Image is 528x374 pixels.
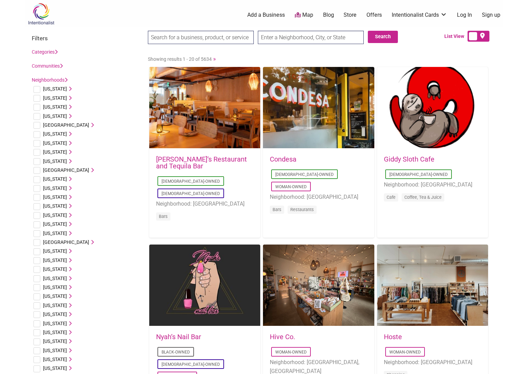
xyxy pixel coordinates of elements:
[344,11,357,19] a: Store
[162,362,220,367] a: [DEMOGRAPHIC_DATA]-Owned
[43,194,67,200] span: [US_STATE]
[43,122,89,128] span: [GEOGRAPHIC_DATA]
[148,56,212,62] span: Showing results 1 - 20 of 5634
[275,172,334,177] a: [DEMOGRAPHIC_DATA]-Owned
[43,149,67,155] span: [US_STATE]
[148,31,254,44] input: Search for a business, product, or service
[213,55,216,62] a: »
[156,333,201,341] a: Nyah’s Nail Bar
[162,350,190,355] a: Black-Owned
[156,155,247,170] a: [PERSON_NAME]’s Restaurant and Tequila Bar
[32,77,68,83] a: Neighborhoods
[275,184,307,189] a: Woman-Owned
[32,49,58,55] a: Categories
[43,348,67,353] span: [US_STATE]
[43,285,67,290] span: [US_STATE]
[384,180,481,189] li: Neighborhood: [GEOGRAPHIC_DATA]
[43,248,67,254] span: [US_STATE]
[32,35,141,42] h3: Filters
[43,330,67,335] span: [US_STATE]
[368,31,398,43] button: Search
[162,179,220,184] a: [DEMOGRAPHIC_DATA]-Owned
[43,167,89,173] span: [GEOGRAPHIC_DATA]
[270,155,296,163] a: Condesa
[43,212,67,218] span: [US_STATE]
[43,266,67,272] span: [US_STATE]
[43,239,89,245] span: [GEOGRAPHIC_DATA]
[162,191,220,196] a: [DEMOGRAPHIC_DATA]-Owned
[43,113,67,119] span: [US_STATE]
[258,31,364,44] input: Enter a Neighborhood, City, or State
[43,321,67,326] span: [US_STATE]
[389,350,421,355] a: Woman-Owned
[43,357,67,362] span: [US_STATE]
[43,338,67,344] span: [US_STATE]
[290,207,314,212] a: Restaurants
[387,195,395,200] a: Cafe
[389,172,448,177] a: [DEMOGRAPHIC_DATA]-Owned
[270,333,295,341] a: Hive Co.
[392,11,447,19] a: Intentionalist Cards
[43,276,67,281] span: [US_STATE]
[32,63,63,69] a: Communities
[43,221,67,227] span: [US_STATE]
[159,214,168,219] a: Bars
[43,176,67,182] span: [US_STATE]
[444,33,468,40] span: List View
[43,293,67,299] span: [US_STATE]
[457,11,472,19] a: Log In
[247,11,285,19] a: Add a Business
[43,86,67,92] span: [US_STATE]
[43,303,67,308] span: [US_STATE]
[43,131,67,137] span: [US_STATE]
[43,258,67,263] span: [US_STATE]
[482,11,500,19] a: Sign up
[43,185,67,191] span: [US_STATE]
[384,358,481,367] li: Neighborhood: [GEOGRAPHIC_DATA]
[295,11,313,19] a: Map
[156,199,253,208] li: Neighborhood: [GEOGRAPHIC_DATA]
[404,195,442,200] a: Coffee, Tea & Juice
[270,193,367,202] li: Neighborhood: [GEOGRAPHIC_DATA]
[43,203,67,209] span: [US_STATE]
[43,104,67,110] span: [US_STATE]
[384,155,434,163] a: Giddy Sloth Cafe
[323,11,334,19] a: Blog
[43,311,67,317] span: [US_STATE]
[384,333,402,341] a: Hoste
[366,11,382,19] a: Offers
[43,231,67,236] span: [US_STATE]
[43,158,67,164] span: [US_STATE]
[25,3,57,25] img: Intentionalist
[273,207,281,212] a: Bars
[43,95,67,101] span: [US_STATE]
[43,365,67,371] span: [US_STATE]
[275,350,307,355] a: Woman-Owned
[43,140,67,146] span: [US_STATE]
